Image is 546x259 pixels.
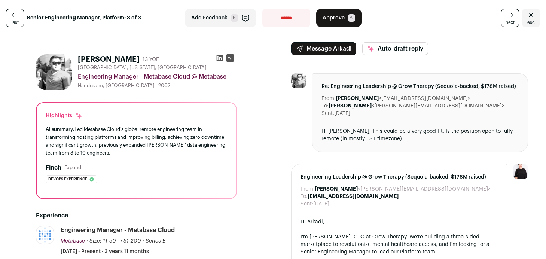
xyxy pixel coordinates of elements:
[78,54,140,65] h1: [PERSON_NAME]
[323,14,345,22] span: Approve
[36,226,54,244] img: 06e05191ba23b086a04b26dfc953b6013aeadb8a8f04ee102583394a7df109a9.png
[308,194,399,199] b: [EMAIL_ADDRESS][DOMAIN_NAME]
[301,193,308,200] dt: To:
[46,125,227,157] div: Led Metabase Cloud's global remote engineering team in transforming hosting platforms and improvi...
[78,65,207,71] span: [GEOGRAPHIC_DATA], [US_STATE], [GEOGRAPHIC_DATA]
[513,164,528,179] img: 9240684-medium_jpg
[329,102,504,110] dd: <[PERSON_NAME][EMAIL_ADDRESS][DOMAIN_NAME]>
[321,83,519,90] span: Re: Engineering Leadership @ Grow Therapy (Sequoia-backed, $178M raised)
[329,103,372,109] b: [PERSON_NAME]
[291,73,306,88] img: db71433bdac966459912108ccae0b315f6d0abc2d7a6b24137ebfbb011838d9f.jpg
[61,238,85,244] span: Metabase
[316,9,362,27] button: Approve A
[86,238,141,244] span: · Size: 11-50 → 51-200
[336,95,470,102] dd: <[EMAIL_ADDRESS][DOMAIN_NAME]>
[291,42,356,55] button: Message Arkadi
[61,248,149,255] span: [DATE] - Present · 3 years 11 months
[6,9,24,27] a: last
[12,19,19,25] span: last
[321,110,334,117] dt: Sent:
[527,19,535,25] span: esc
[301,185,315,193] dt: From:
[185,9,256,27] button: Add Feedback F
[334,110,350,117] dd: [DATE]
[301,173,498,181] span: Engineering Leadership @ Grow Therapy (Sequoia-backed, $178M raised)
[313,200,329,208] dd: [DATE]
[522,9,540,27] a: Close
[321,128,519,143] div: Hi [PERSON_NAME], This could be a very good fit. Is the position open to fully remote (in mostly ...
[78,72,237,81] div: Engineering Manager - Metabase Cloud @ Metabase
[36,54,72,90] img: db71433bdac966459912108ccae0b315f6d0abc2d7a6b24137ebfbb011838d9f.jpg
[48,176,87,183] span: Devops experience
[231,14,238,22] span: F
[362,42,428,55] button: Auto-draft reply
[191,14,228,22] span: Add Feedback
[506,19,515,25] span: next
[78,83,237,89] div: Handesaim, [GEOGRAPHIC_DATA] - 2002
[348,14,355,22] span: A
[64,165,81,171] button: Expand
[46,163,61,172] h2: Finch
[146,238,166,244] span: Series B
[36,211,237,220] h2: Experience
[143,56,159,63] div: 13 YOE
[321,95,336,102] dt: From:
[27,14,141,22] strong: Senior Engineering Manager, Platform: 3 of 3
[301,200,313,208] dt: Sent:
[143,237,144,245] span: ·
[501,9,519,27] a: next
[61,226,175,234] div: Engineering Manager - Metabase Cloud
[336,96,379,101] b: [PERSON_NAME]
[315,186,358,192] b: [PERSON_NAME]
[46,127,74,132] span: AI summary:
[315,185,491,193] dd: <[PERSON_NAME][EMAIL_ADDRESS][DOMAIN_NAME]>
[46,112,83,119] div: Highlights
[321,102,329,110] dt: To:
